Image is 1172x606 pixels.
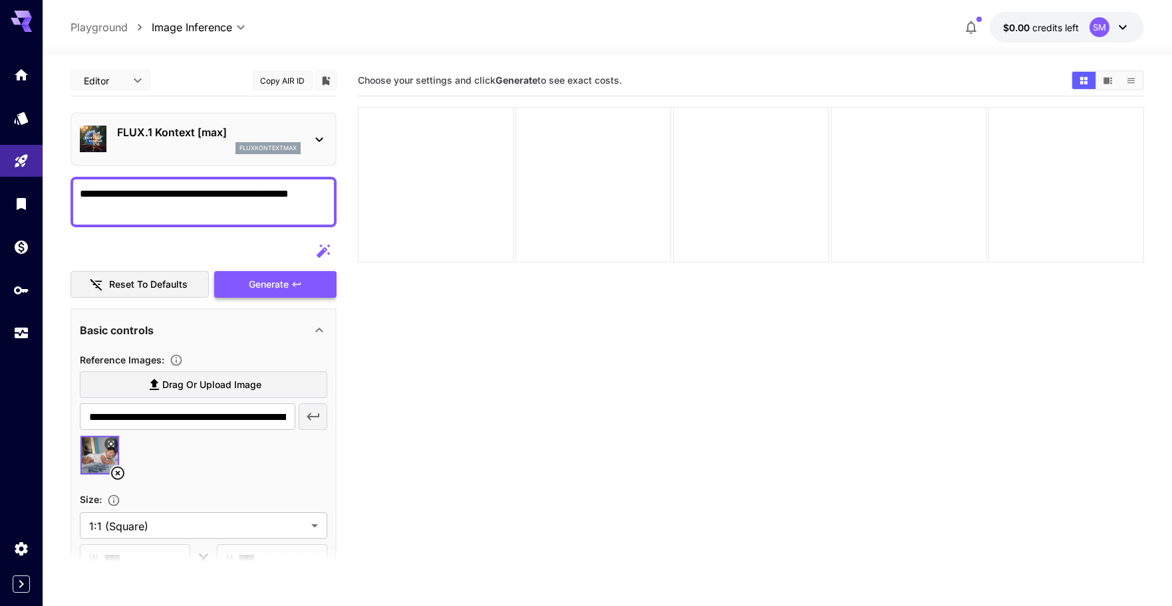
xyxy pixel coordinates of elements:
span: Editor [84,74,125,88]
button: Show images in list view [1119,72,1143,89]
span: 1:1 (Square) [89,518,306,534]
p: FLUX.1 Kontext [max] [117,124,301,140]
div: $0.00 [1003,21,1079,35]
div: Usage [13,325,29,342]
button: Upload a reference image to guide the result. This is needed for Image-to-Image or Inpainting. Su... [164,353,188,367]
nav: breadcrumb [71,19,152,35]
label: Drag or upload image [80,371,327,399]
span: Generate [249,276,289,293]
b: Generate [496,74,537,86]
span: Size : [80,494,102,505]
span: Choose your settings and click to see exact costs. [358,74,622,86]
button: $0.00SM [990,12,1144,43]
button: Generate [214,271,337,298]
div: Settings [13,540,29,557]
a: Playground [71,19,128,35]
button: Add to library [320,72,332,88]
p: fluxkontextmax [239,144,297,153]
div: SM [1090,17,1109,37]
div: Home [13,66,29,83]
button: Adjust the dimensions of the generated image by specifying its width and height in pixels, or sel... [102,494,126,507]
button: Show images in grid view [1072,72,1096,89]
span: Image Inference [152,19,232,35]
span: Reference Images : [80,354,164,365]
div: Wallet [13,239,29,255]
div: Models [13,110,29,126]
div: FLUX.1 Kontext [max]fluxkontextmax [80,119,327,159]
div: API Keys [13,282,29,298]
span: $0.00 [1003,22,1032,33]
p: Basic controls [80,322,154,338]
div: Basic controls [80,314,327,346]
div: Playground [13,153,29,169]
button: Copy AIR ID [253,71,313,90]
button: Show images in video view [1096,72,1119,89]
span: Drag or upload image [162,377,261,393]
div: Show images in grid viewShow images in video viewShow images in list view [1071,70,1144,90]
button: Reset to defaults [71,271,209,298]
span: credits left [1032,22,1079,33]
div: Library [13,195,29,212]
button: Expand sidebar [13,575,30,593]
